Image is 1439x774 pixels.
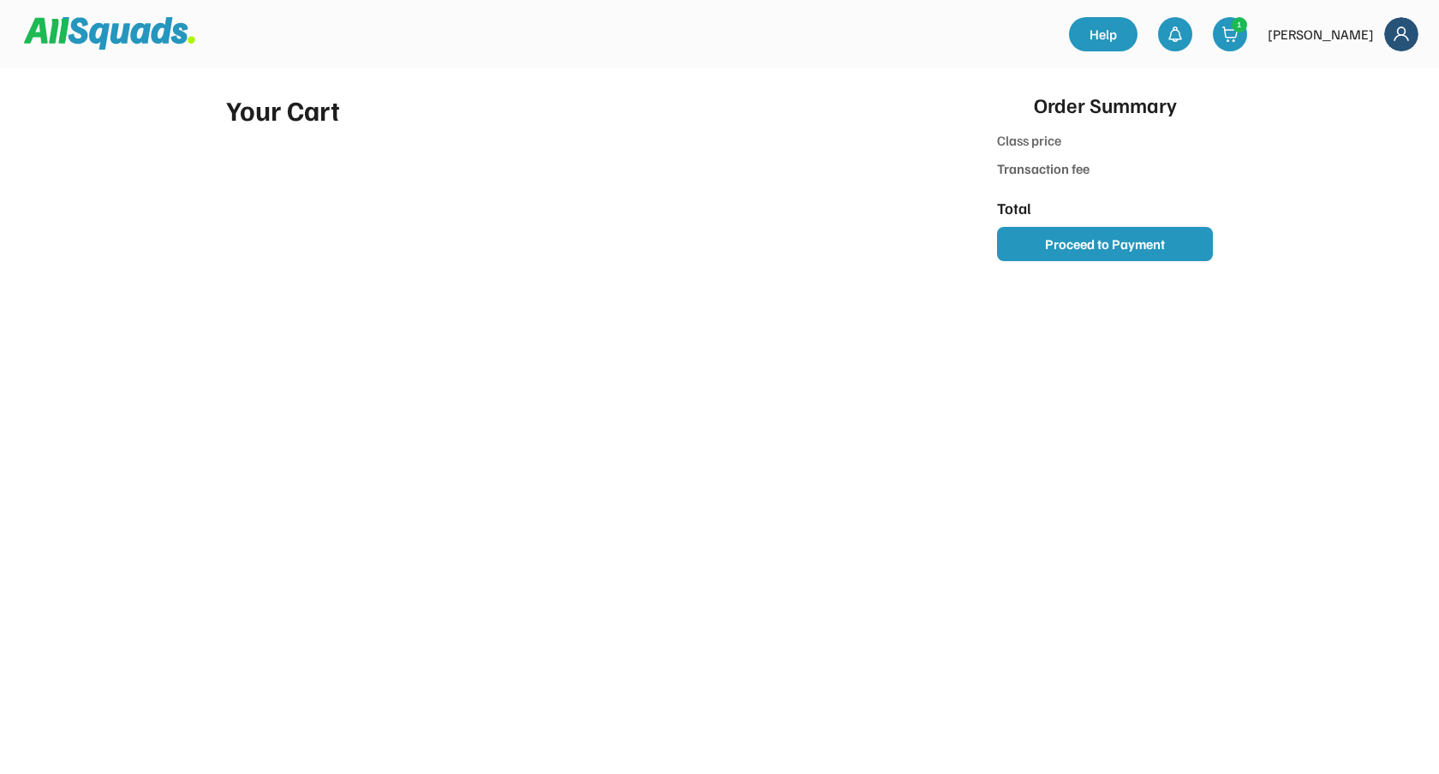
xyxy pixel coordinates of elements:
div: 1 [1233,18,1246,31]
a: Help [1069,17,1137,51]
div: Transaction fee [997,158,1092,179]
button: Proceed to Payment [997,227,1213,261]
div: Class price [997,130,1092,153]
img: shopping-cart-01%20%281%29.svg [1221,26,1239,43]
img: Frame%2018.svg [1384,17,1418,51]
img: Squad%20Logo.svg [24,17,195,50]
div: Total [997,197,1092,220]
div: [PERSON_NAME] [1268,24,1374,45]
div: Your Cart [226,89,935,130]
img: bell-03%20%281%29.svg [1167,26,1184,43]
div: Order Summary [1034,89,1177,120]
